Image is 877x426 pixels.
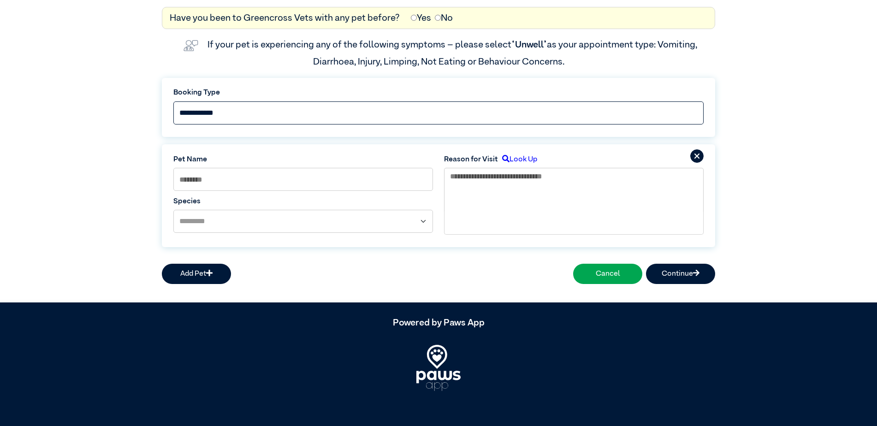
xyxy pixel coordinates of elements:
span: “Unwell” [511,40,547,49]
label: If your pet is experiencing any of the following symptoms – please select as your appointment typ... [207,40,699,66]
label: Reason for Visit [444,154,498,165]
img: vet [180,36,202,55]
button: Continue [646,264,715,284]
h5: Powered by Paws App [162,317,715,328]
label: No [435,11,453,25]
label: Yes [411,11,431,25]
input: No [435,15,441,21]
label: Pet Name [173,154,433,165]
label: Booking Type [173,87,704,98]
img: PawsApp [416,345,461,391]
button: Add Pet [162,264,231,284]
label: Have you been to Greencross Vets with any pet before? [170,11,400,25]
label: Look Up [498,154,537,165]
input: Yes [411,15,417,21]
label: Species [173,196,433,207]
button: Cancel [573,264,642,284]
